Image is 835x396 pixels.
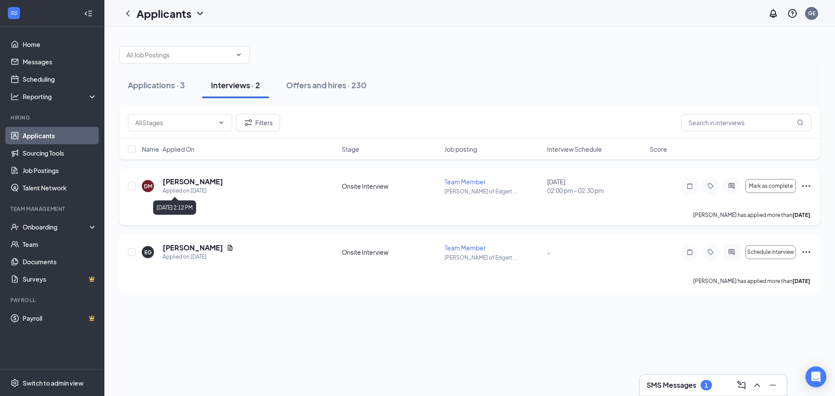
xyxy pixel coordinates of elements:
div: Applied on [DATE] [163,253,234,261]
svg: WorkstreamLogo [10,9,18,17]
svg: MagnifyingGlass [797,119,804,126]
div: [DATE] [547,177,645,195]
span: Stage [342,145,359,153]
div: Applied on [DATE] [163,186,223,195]
svg: Filter [243,117,254,128]
input: All Stages [135,118,214,127]
p: [PERSON_NAME] has applied more than . [693,277,812,285]
svg: ActiveChat [726,249,737,256]
svg: Note [685,249,695,256]
div: Reporting [23,92,97,101]
svg: ChevronDown [218,119,225,126]
svg: Ellipses [801,247,812,257]
a: Sourcing Tools [23,144,97,162]
span: Team Member [444,178,486,186]
div: Interviews · 2 [211,80,260,90]
div: Onboarding [23,223,90,231]
span: Mark as complete [749,183,793,189]
a: SurveysCrown [23,270,97,288]
a: Scheduling [23,70,97,88]
svg: ChevronUp [752,380,762,390]
div: Payroll [10,296,95,304]
svg: Tag [705,249,716,256]
span: Score [650,145,667,153]
a: Home [23,36,97,53]
svg: ComposeMessage [736,380,747,390]
div: DM [144,183,152,190]
span: Schedule interview [747,249,794,255]
p: [PERSON_NAME] of Edgert ... [444,188,542,195]
button: ChevronUp [750,378,764,392]
div: EG [144,249,152,256]
div: [DATE] 2:12 PM [153,200,196,215]
svg: ChevronDown [235,51,242,58]
svg: Note [685,183,695,190]
button: ComposeMessage [735,378,748,392]
h5: [PERSON_NAME] [163,177,223,186]
svg: UserCheck [10,223,19,231]
button: Filter Filters [236,114,280,131]
span: Interview Schedule [547,145,602,153]
button: Minimize [766,378,780,392]
span: Job posting [444,145,477,153]
div: Onsite Interview [342,248,439,256]
svg: Analysis [10,92,19,101]
svg: Minimize [768,380,778,390]
div: Offers and hires · 230 [286,80,367,90]
a: Messages [23,53,97,70]
svg: Tag [705,183,716,190]
span: Team Member [444,244,486,252]
svg: Settings [10,379,19,387]
input: All Job Postings [127,50,232,60]
svg: ChevronDown [195,8,205,19]
span: 02:00 pm - 02:30 pm [547,186,645,195]
a: Applicants [23,127,97,144]
a: Talent Network [23,179,97,196]
span: - [547,248,550,256]
a: Team [23,236,97,253]
p: [PERSON_NAME] has applied more than . [693,211,812,219]
div: Open Intercom Messenger [805,366,826,387]
svg: Ellipses [801,181,812,191]
div: Team Management [10,205,95,213]
svg: Document [227,244,234,251]
h3: SMS Messages [647,380,696,390]
div: Onsite Interview [342,182,439,190]
svg: ChevronLeft [123,8,133,19]
div: 1 [705,382,708,389]
b: [DATE] [792,212,810,218]
h5: [PERSON_NAME] [163,243,223,253]
b: [DATE] [792,278,810,284]
a: Documents [23,253,97,270]
svg: ActiveChat [726,183,737,190]
a: PayrollCrown [23,309,97,327]
a: Job Postings [23,162,97,179]
div: Applications · 3 [128,80,185,90]
svg: Collapse [84,9,93,18]
div: Hiring [10,114,95,121]
h1: Applicants [137,6,191,21]
span: Name · Applied On [142,145,194,153]
input: Search in interviews [681,114,812,131]
button: Mark as complete [745,179,796,193]
div: Switch to admin view [23,379,83,387]
p: [PERSON_NAME] of Edgert ... [444,254,542,261]
button: Schedule interview [745,245,796,259]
